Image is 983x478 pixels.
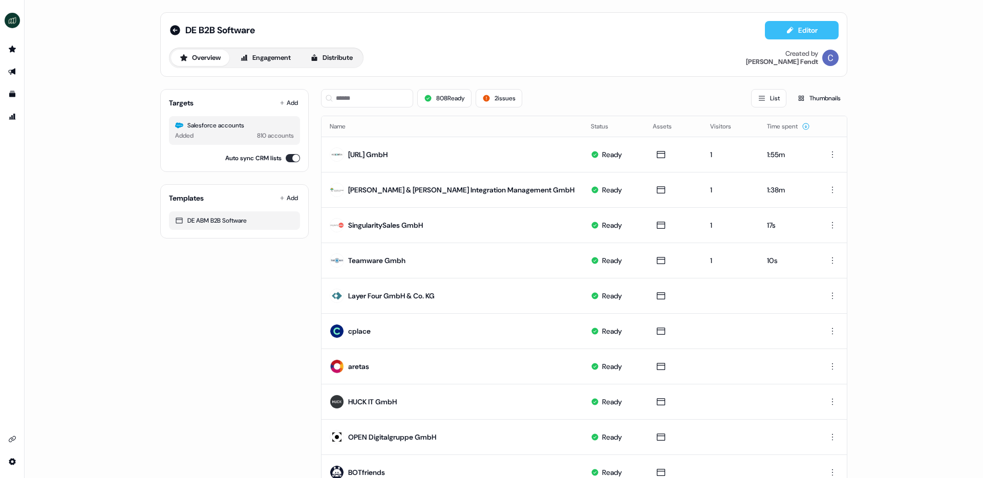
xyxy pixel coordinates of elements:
div: 1:38m [767,185,810,195]
button: Editor [765,21,839,39]
div: 810 accounts [257,131,294,141]
a: Go to integrations [4,453,20,470]
div: OPEN Digitalgruppe GmbH [348,432,436,442]
div: Templates [169,193,204,203]
button: Add [277,96,300,110]
a: Go to attribution [4,108,20,125]
div: Ready [602,326,622,336]
button: 2issues [476,89,522,107]
div: Ready [602,397,622,407]
div: Ready [602,432,622,442]
button: Thumbnails [790,89,847,107]
a: Go to templates [4,86,20,102]
label: Auto sync CRM lists [225,153,282,163]
a: Go to prospects [4,41,20,57]
div: Ready [602,467,622,477]
a: Go to integrations [4,431,20,447]
div: 1 [710,220,751,230]
button: 808Ready [417,89,472,107]
div: Ready [602,220,622,230]
div: aretas [348,361,369,372]
div: DE ABM B2B Software [175,215,294,226]
div: 1 [710,255,751,266]
div: HUCK IT GmbH [348,397,397,407]
div: 1 [710,149,751,160]
div: [PERSON_NAME] Fendt [746,58,818,66]
div: 1:55m [767,149,810,160]
div: Layer Four GmbH & Co. KG [348,291,435,301]
div: Ready [602,361,622,372]
button: Overview [171,50,229,66]
div: BOTfriends [348,467,385,477]
div: 17s [767,220,810,230]
button: Add [277,191,300,205]
span: DE B2B Software [185,24,255,36]
div: 10s [767,255,810,266]
div: 1 [710,185,751,195]
div: Ready [602,255,622,266]
div: Targets [169,98,194,108]
button: Visitors [710,117,743,136]
div: Salesforce accounts [175,120,294,131]
div: Ready [602,291,622,301]
button: Time spent [767,117,810,136]
button: Engagement [231,50,300,66]
button: List [751,89,786,107]
div: Ready [602,185,622,195]
div: SingularitySales GmbH [348,220,423,230]
div: Added [175,131,194,141]
button: Name [330,117,358,136]
a: Editor [765,26,839,37]
div: Ready [602,149,622,160]
div: cplace [348,326,371,336]
a: Go to outbound experience [4,63,20,80]
th: Assets [645,116,702,137]
button: Status [591,117,621,136]
button: Distribute [302,50,361,66]
div: Created by [785,50,818,58]
div: [URL] GmbH [348,149,388,160]
div: [PERSON_NAME] & [PERSON_NAME] Integration Management GmbH [348,185,574,195]
img: Catherine [822,50,839,66]
div: Teamware Gmbh [348,255,405,266]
